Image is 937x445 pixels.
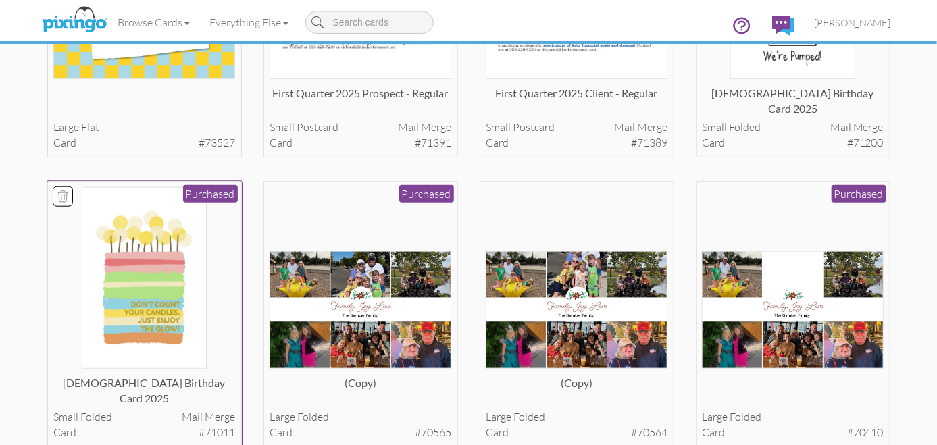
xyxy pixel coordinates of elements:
div: card [270,425,451,440]
span: small [486,120,511,134]
span: folded [729,120,761,134]
div: Purchased [832,185,886,203]
span: large [270,410,295,423]
input: Search cards [305,11,434,34]
div: Purchased [183,185,238,203]
a: Browse Cards [108,5,200,39]
span: large [486,410,511,423]
span: folded [297,410,329,423]
span: #71200 [847,135,884,151]
span: Mail merge [614,120,667,135]
div: card [270,135,451,151]
span: Mail merge [182,409,235,425]
span: small [270,120,295,134]
img: 127463-1-1738261274419-9968ee5553645a6c-qa.jpg [486,251,667,368]
span: large [53,120,79,134]
div: [DEMOGRAPHIC_DATA] Birthday Card 2025 [53,375,235,402]
span: small [702,120,727,134]
img: comments.svg [772,16,794,36]
span: small [53,410,78,423]
span: #71389 [631,135,667,151]
a: Everything Else [200,5,299,39]
span: #71391 [415,135,451,151]
div: card [486,135,667,151]
div: card [702,425,884,440]
div: (copy) [270,375,451,402]
span: #70564 [631,425,667,440]
span: #70410 [847,425,884,440]
div: First Quarter 2025 Prospect - Regular [270,86,451,113]
span: flat [81,120,99,134]
span: postcard [513,120,555,134]
div: card [486,425,667,440]
img: 127471-1-1738262547269-63bf8427e42b202c-qa.jpg [82,187,207,369]
div: card [53,135,235,151]
div: First Quarter 2025 Client - Regular [486,86,667,113]
span: #73527 [199,135,235,151]
div: card [702,135,884,151]
span: folded [80,410,112,423]
img: 125619-1-1734372213952-f7e4f6c48e7fbc5d-qa.jpg [702,251,884,368]
span: [PERSON_NAME] [815,17,891,28]
span: #71011 [199,425,235,440]
div: [DEMOGRAPHIC_DATA] Birthday Card 2025 [702,86,884,113]
div: Purchased [399,185,454,203]
div: (copy) [486,375,667,402]
div: card [53,425,235,440]
span: folded [513,410,545,423]
span: large [702,410,728,423]
img: 125980-1-1734746669105-8f9bf7f6cee4300f-qa.jpg [270,251,451,368]
span: postcard [297,120,338,134]
img: pixingo logo [39,3,110,37]
a: [PERSON_NAME] [805,5,901,40]
span: folded [730,410,761,423]
span: Mail merge [830,120,884,135]
span: Mail merge [398,120,451,135]
span: #70565 [415,425,451,440]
